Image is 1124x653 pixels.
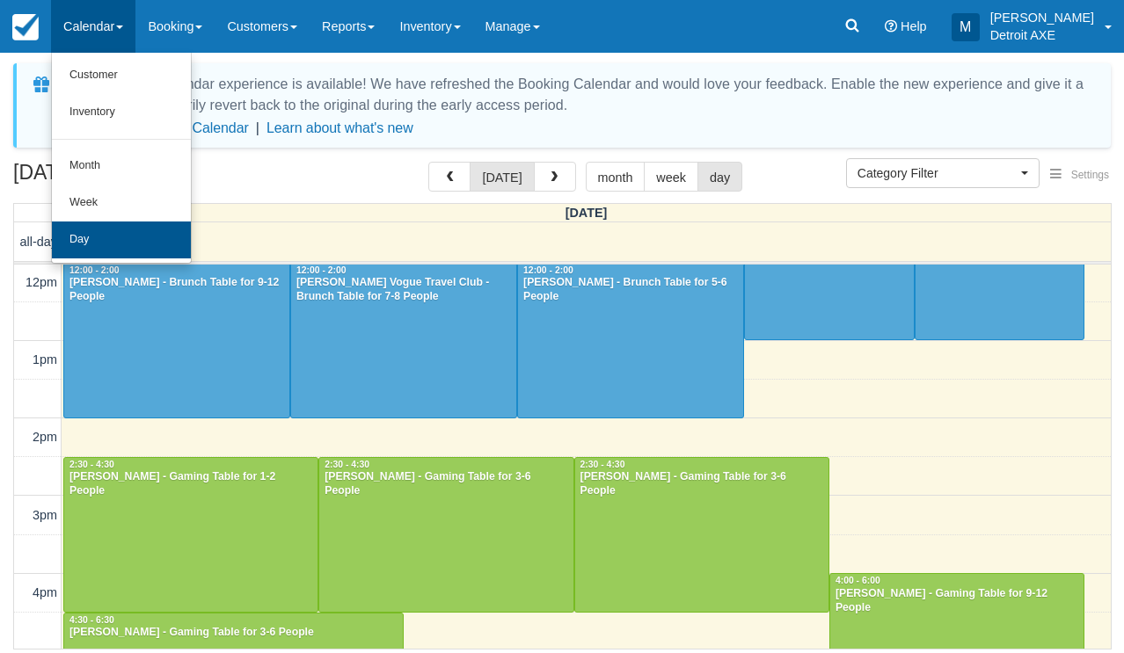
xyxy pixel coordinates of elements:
[990,26,1094,44] p: Detroit AXE
[517,263,744,418] a: 12:00 - 2:00[PERSON_NAME] - Brunch Table for 5-6 People
[59,120,249,137] button: Enable New Booking Calendar
[1071,169,1109,181] span: Settings
[69,460,114,469] span: 2:30 - 4:30
[290,263,517,418] a: 12:00 - 2:00[PERSON_NAME] Vogue Travel Club - Brunch Table for 7-8 People
[580,460,625,469] span: 2:30 - 4:30
[63,263,290,418] a: 12:00 - 2:00[PERSON_NAME] - Brunch Table for 9-12 People
[33,508,57,522] span: 3pm
[325,460,369,469] span: 2:30 - 4:30
[69,276,285,304] div: [PERSON_NAME] - Brunch Table for 9-12 People
[901,19,927,33] span: Help
[69,626,398,640] div: [PERSON_NAME] - Gaming Table for 3-6 People
[13,162,236,194] h2: [DATE]
[586,162,646,192] button: month
[952,13,980,41] div: M
[59,74,1090,116] div: A new Booking Calendar experience is available! We have refreshed the Booking Calendar and would ...
[52,94,191,131] a: Inventory
[33,352,57,366] span: 1pm
[990,9,1094,26] p: [PERSON_NAME]
[256,120,259,135] span: |
[470,162,534,192] button: [DATE]
[69,615,114,625] span: 4:30 - 6:30
[580,470,824,498] div: [PERSON_NAME] - Gaming Table for 3-6 People
[33,585,57,599] span: 4pm
[69,265,120,275] span: 12:00 - 2:00
[523,265,573,275] span: 12:00 - 2:00
[63,457,318,613] a: 2:30 - 4:30[PERSON_NAME] - Gaming Table for 1-2 People
[26,275,57,289] span: 12pm
[324,470,568,498] div: [PERSON_NAME] - Gaming Table for 3-6 People
[836,576,880,585] span: 4:00 - 6:00
[51,53,192,264] ul: Calendar
[1040,163,1120,188] button: Settings
[52,185,191,221] a: Week
[52,57,191,94] a: Customer
[33,430,57,444] span: 2pm
[52,221,191,258] a: Day
[858,164,1017,182] span: Category Filter
[574,457,829,613] a: 2:30 - 4:30[PERSON_NAME] - Gaming Table for 3-6 People
[266,120,413,135] a: Learn about what's new
[644,162,698,192] button: week
[296,265,347,275] span: 12:00 - 2:00
[318,457,573,613] a: 2:30 - 4:30[PERSON_NAME] - Gaming Table for 3-6 People
[522,276,739,304] div: [PERSON_NAME] - Brunch Table for 5-6 People
[697,162,742,192] button: day
[566,206,608,220] span: [DATE]
[296,276,512,304] div: [PERSON_NAME] Vogue Travel Club - Brunch Table for 7-8 People
[20,235,57,249] span: all-day
[12,14,39,40] img: checkfront-main-nav-mini-logo.png
[835,587,1079,615] div: [PERSON_NAME] - Gaming Table for 9-12 People
[885,20,897,33] i: Help
[69,470,313,498] div: [PERSON_NAME] - Gaming Table for 1-2 People
[52,148,191,185] a: Month
[846,158,1040,188] button: Category Filter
